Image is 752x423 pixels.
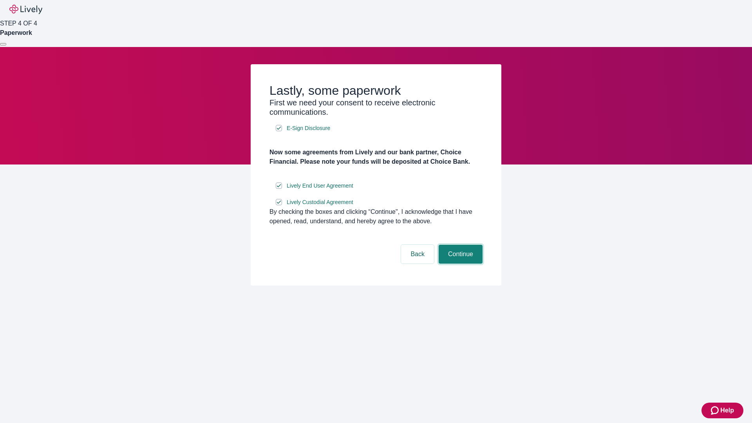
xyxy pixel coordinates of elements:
a: e-sign disclosure document [285,197,355,207]
span: Help [720,406,734,415]
div: By checking the boxes and clicking “Continue", I acknowledge that I have opened, read, understand... [269,207,483,226]
h4: Now some agreements from Lively and our bank partner, Choice Financial. Please note your funds wi... [269,148,483,166]
img: Lively [9,5,42,14]
span: Lively End User Agreement [287,182,353,190]
button: Continue [439,245,483,264]
span: Lively Custodial Agreement [287,198,353,206]
a: e-sign disclosure document [285,181,355,191]
h2: Lastly, some paperwork [269,83,483,98]
span: E-Sign Disclosure [287,124,330,132]
button: Back [401,245,434,264]
a: e-sign disclosure document [285,123,332,133]
button: Zendesk support iconHelp [701,403,743,418]
h3: First we need your consent to receive electronic communications. [269,98,483,117]
svg: Zendesk support icon [711,406,720,415]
